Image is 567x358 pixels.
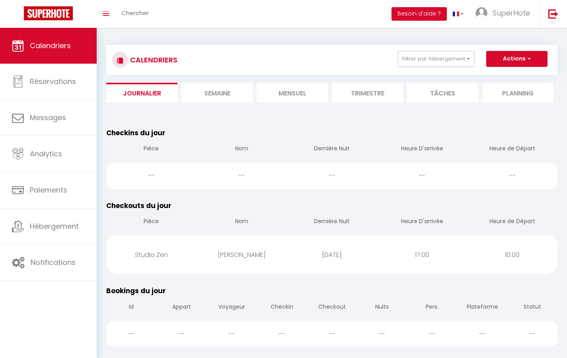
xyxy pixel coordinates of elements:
[287,211,377,233] th: Dernière Nuit
[257,321,307,347] div: --
[106,83,177,102] li: Journalier
[106,242,197,268] div: Studio Zen
[407,321,457,347] div: --
[106,138,197,161] th: Pièce
[30,41,71,51] span: Calendriers
[181,83,253,102] li: Semaine
[197,163,287,189] div: --
[398,51,474,67] button: Filtrer par hébergement
[307,296,357,319] th: Checkout
[507,296,557,319] th: Statut
[287,163,377,189] div: --
[106,211,197,233] th: Pièce
[31,257,76,267] span: Notifications
[377,163,467,189] div: --
[30,185,67,195] span: Paiements
[106,163,197,189] div: --
[257,296,307,319] th: Checkin
[357,321,407,347] div: --
[287,242,377,268] div: [DATE]
[377,138,467,161] th: Heure D'arrivée
[197,242,287,268] div: [PERSON_NAME]
[287,138,377,161] th: Dernière Nuit
[156,321,207,347] div: --
[30,76,76,86] span: Réservations
[457,321,507,347] div: --
[24,6,73,20] img: Super Booking
[197,211,287,233] th: Nom
[156,296,207,319] th: Appart
[467,138,557,161] th: Heure de Départ
[106,286,166,296] span: Bookings du jour
[307,321,357,347] div: --
[357,296,407,319] th: Nuits
[30,113,66,123] span: Messages
[493,8,530,18] span: SuperHote
[106,321,156,347] div: --
[106,201,171,210] span: Checkouts du jour
[30,221,79,231] span: Hébergement
[467,163,557,189] div: --
[332,83,403,102] li: Trimestre
[457,296,507,319] th: Plateforme
[207,296,257,319] th: Voyageur
[128,51,177,69] h3: CALENDRIERS
[482,83,553,102] li: Planning
[30,149,62,159] span: Analytics
[106,296,156,319] th: Id
[475,7,487,19] img: ...
[407,296,457,319] th: Pers.
[377,211,467,233] th: Heure D'arrivée
[467,211,557,233] th: Heure de Départ
[377,242,467,268] div: 17:00
[121,9,149,17] span: Chercher
[6,3,30,27] button: Ouvrir le widget de chat LiveChat
[467,242,557,268] div: 10:00
[407,83,478,102] li: Tâches
[392,7,447,21] button: Besoin d'aide ?
[486,51,548,67] button: Actions
[106,128,166,138] span: Checkins du jour
[257,83,328,102] li: Mensuel
[207,321,257,347] div: --
[507,321,557,347] div: --
[548,9,558,19] img: logout
[197,138,287,161] th: Nom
